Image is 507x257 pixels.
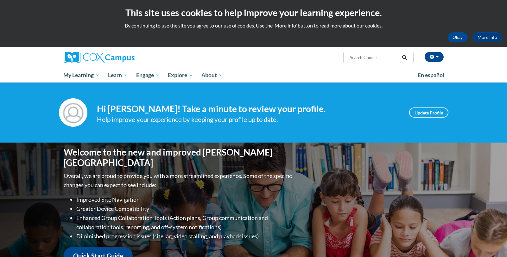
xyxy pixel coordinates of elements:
[132,68,164,83] a: Engage
[400,54,409,61] button: Search
[472,32,502,42] a: More Info
[164,68,197,83] a: Explore
[64,52,184,63] a: Cox Campus
[108,71,128,79] span: Learn
[76,232,293,241] li: Diminished progression issues (site lag, video stalling, and playback issues)
[63,71,100,79] span: My Learning
[5,22,502,29] p: By continuing to use the site you agree to our use of cookies. Use the ‘More info’ button to read...
[97,114,400,125] div: Help improve your experience by keeping your profile up to date.
[59,98,87,127] img: Profile Image
[349,54,400,61] input: Search Courses
[418,72,444,78] span: En español
[482,232,502,252] iframe: Button to launch messaging window
[5,6,502,19] h2: This site uses cookies to help improve your learning experience.
[54,68,453,83] div: Main menu
[76,195,293,204] li: Improved Site Navigation
[168,71,193,79] span: Explore
[414,69,448,82] a: En español
[197,68,227,83] a: About
[447,32,468,42] button: Okay
[201,71,223,79] span: About
[425,52,444,62] button: Account Settings
[104,68,132,83] a: Learn
[97,104,400,114] h4: Hi [PERSON_NAME]! Take a minute to review your profile.
[136,71,160,79] span: Engage
[76,204,293,213] li: Greater Device Compatibility
[409,107,448,118] a: Update Profile
[64,171,293,190] p: Overall, we are proud to provide you with a more streamlined experience. Some of the specific cha...
[60,68,104,83] a: My Learning
[76,213,293,232] li: Enhanced Group Collaboration Tools (Action plans, Group communication and collaboration tools, re...
[64,52,135,63] img: Cox Campus
[64,147,293,168] h1: Welcome to the new and improved [PERSON_NAME][GEOGRAPHIC_DATA]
